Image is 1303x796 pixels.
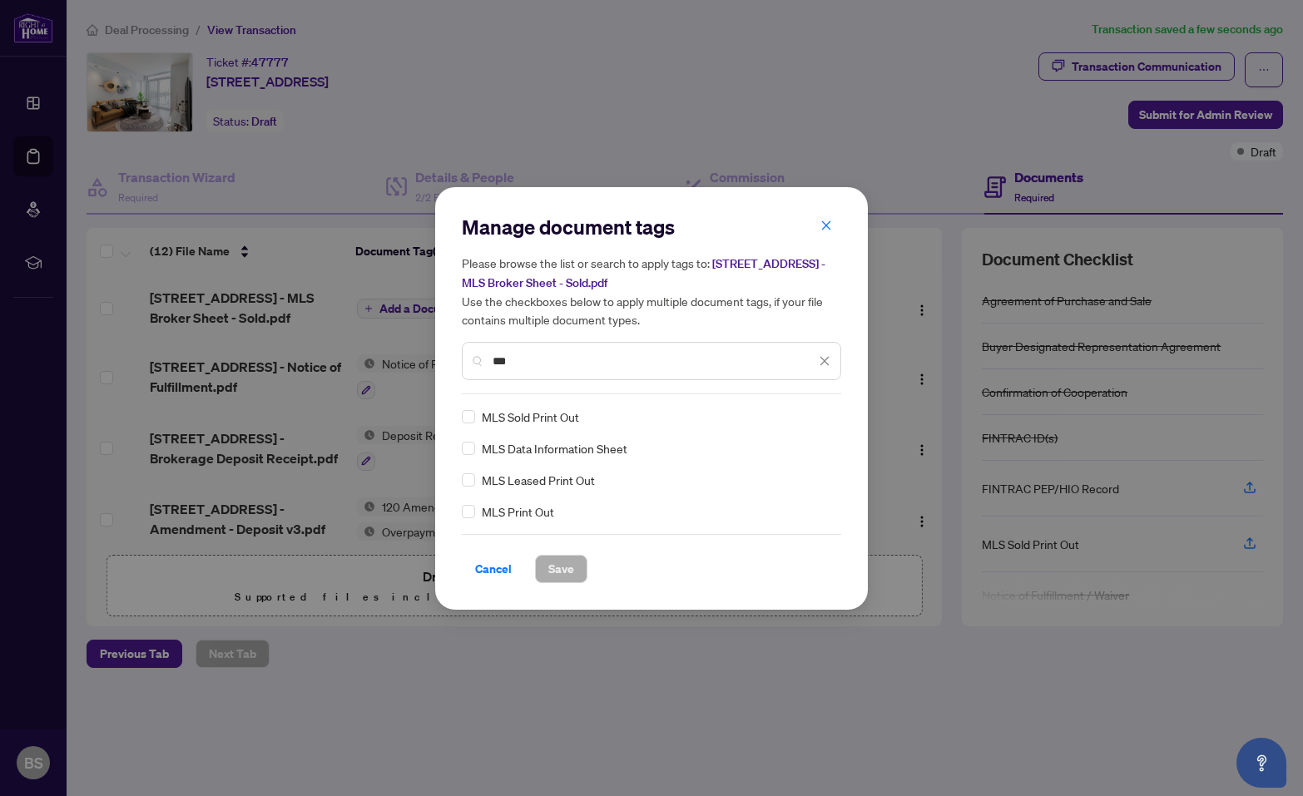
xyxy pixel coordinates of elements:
button: Cancel [462,555,525,583]
h5: Please browse the list or search to apply tags to: Use the checkboxes below to apply multiple doc... [462,254,841,329]
h2: Manage document tags [462,214,841,240]
span: close [819,355,830,367]
button: Save [535,555,587,583]
span: MLS Print Out [482,502,554,521]
span: MLS Data Information Sheet [482,439,627,457]
span: MLS Sold Print Out [482,408,579,426]
span: MLS Leased Print Out [482,471,595,489]
span: close [820,220,832,231]
span: [STREET_ADDRESS] - MLS Broker Sheet - Sold.pdf [462,256,825,290]
span: Cancel [475,556,512,582]
button: Open asap [1236,738,1286,788]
